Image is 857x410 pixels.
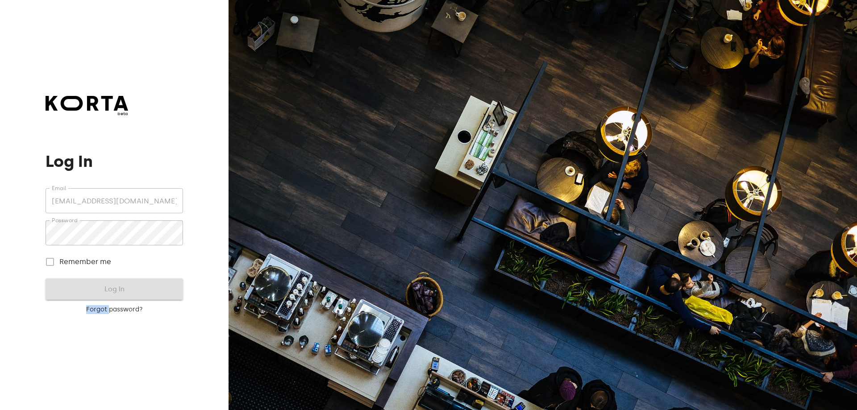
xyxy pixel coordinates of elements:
[46,305,183,314] a: Forgot password?
[59,257,111,267] span: Remember me
[46,111,128,117] span: beta
[46,96,128,117] a: beta
[46,153,183,170] h1: Log In
[46,96,128,111] img: Korta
